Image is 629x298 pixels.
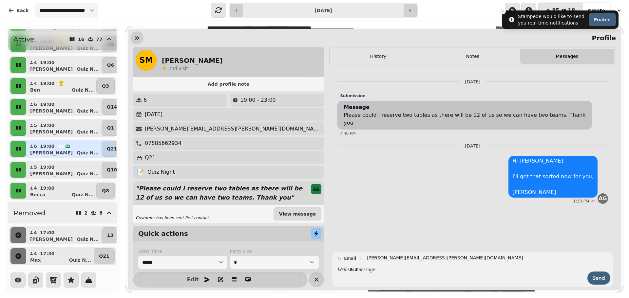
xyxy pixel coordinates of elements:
p: Q21 [145,154,156,162]
span: SM [139,56,153,64]
p: Quiz N ... [69,257,91,263]
label: Party size [230,248,319,254]
span: Back [16,8,29,13]
p: 8 [99,211,103,215]
p: 13 [107,232,113,238]
p: 77 [96,37,103,42]
p: 4 [33,185,37,191]
p: Quiz N ... [77,66,99,72]
p: 4 [33,59,37,66]
button: Send [587,272,610,285]
p: Quiz N ... [72,191,94,198]
p: 19:00 [40,59,55,66]
p: Quiz Night [147,168,175,176]
span: Edit [189,277,197,282]
button: 419:00BenQuiz N... [28,78,95,94]
div: Submission [337,92,369,99]
button: Q10 [102,162,123,178]
p: Hi [PERSON_NAME], [512,157,594,165]
p: Q3 [102,83,109,89]
p: visit [168,65,188,72]
p: Quiz N ... [77,129,99,135]
button: 417:00[PERSON_NAME]Quiz N... [28,227,100,243]
button: Q8 [96,183,115,199]
p: Q8 [102,187,109,194]
p: 19:00 [40,185,55,191]
button: View message [274,207,321,220]
p: Q10 [107,167,117,173]
p: Q21 [107,146,117,152]
p: 19:00 [40,143,55,149]
button: Edit [186,273,200,286]
button: Q1 [102,120,120,136]
p: 4 [33,250,37,257]
p: [PERSON_NAME] [30,129,73,135]
div: 1:30 PM [573,199,590,204]
span: 2 [168,66,171,71]
p: Max [30,257,41,263]
p: Q6 [107,62,114,68]
span: View message [279,212,316,216]
p: Q21 [99,253,109,259]
button: 619:00[PERSON_NAME]Quiz N... [28,99,100,115]
button: Notes [425,49,520,64]
p: 19:00 [40,122,55,129]
p: " Please could I reserve two tables as there will be 12 of us so we can have two teams. Thank you " [133,181,306,205]
p: 19:00 - 23:00 [240,96,276,104]
button: Q21 [94,248,115,264]
p: 📝 [137,168,143,176]
button: Q6 [102,57,120,73]
button: History [331,49,425,64]
h2: Quick actions [138,229,188,238]
p: Ben [30,87,40,93]
button: Active1677 [8,29,117,50]
p: [PERSON_NAME] [30,170,73,177]
button: email [335,254,365,262]
button: 419:00[PERSON_NAME]Quiz N... [28,57,100,73]
button: 619:00[PERSON_NAME]Quiz N... [28,141,100,157]
button: 417:30MaxQuiz N... [28,248,92,264]
label: Start Time [138,248,227,254]
button: Q3 [96,78,115,94]
p: 4 [33,229,37,236]
p: 17:30 [40,250,55,257]
button: 519:00[PERSON_NAME]Quiz N... [28,120,100,136]
p: 19:00 [40,101,55,108]
div: Please could I reserve two tables as there will be 12 of us so we can have two teams. Thank you [344,111,588,127]
p: 17:00 [40,229,55,236]
p: Quiz N ... [72,87,94,93]
button: 419:00BeccaQuiz N... [28,183,95,199]
button: Enable [589,13,616,26]
p: [PERSON_NAME] [30,149,73,156]
p: 2 [85,211,88,215]
button: Messages [520,49,614,64]
p: [DATE] [465,79,480,85]
h2: [PERSON_NAME] [162,56,223,65]
p: [DATE] [465,143,480,149]
p: 5 [33,164,37,170]
p: 6 [33,101,37,108]
p: 6 [33,143,37,149]
span: AG [599,196,607,201]
p: Quiz N ... [77,149,99,156]
button: Removed28 [8,202,117,223]
p: [PERSON_NAME] [30,108,73,114]
p: [PERSON_NAME][EMAIL_ADDRESS][PERSON_NAME][DOMAIN_NAME] [145,125,321,133]
button: Back [3,3,34,18]
button: Create [583,3,610,18]
p: 16 [78,37,84,42]
button: Add profile note [136,80,321,88]
p: Q14 [107,104,117,110]
p: [DATE] [145,111,162,118]
button: 13 [102,227,119,243]
a: [PERSON_NAME][EMAIL_ADDRESS][PERSON_NAME][DOMAIN_NAME] [367,254,523,261]
button: Q21 [102,141,123,157]
button: 519:00[PERSON_NAME]Quiz N... [28,162,100,178]
button: 8518 [538,3,583,18]
h2: Active [13,35,34,44]
p: [PERSON_NAME] [30,66,73,72]
p: I'll get that sorted now for you, [512,173,594,181]
p: 4 [33,80,37,87]
p: 19:00 [40,164,55,170]
h2: Removed [13,208,46,218]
